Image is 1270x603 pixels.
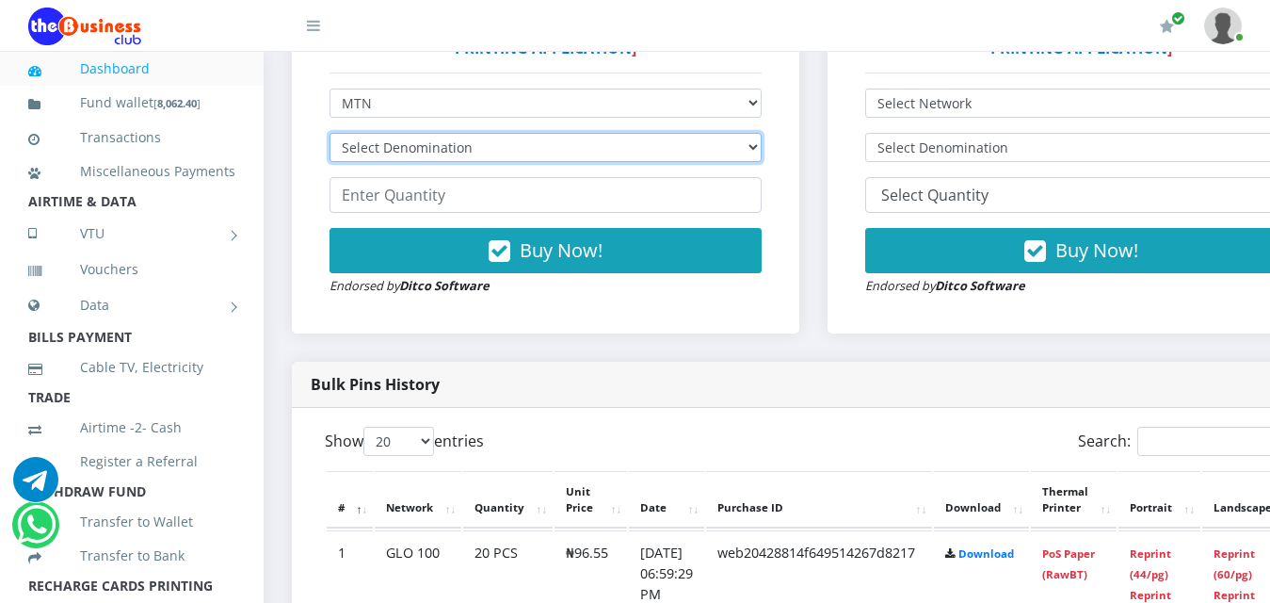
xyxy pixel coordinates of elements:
a: PoS Paper (RawBT) [1042,546,1095,581]
span: Buy Now! [1055,237,1138,263]
select: Showentries [363,427,434,456]
span: Renew/Upgrade Subscription [1171,11,1185,25]
strong: Bulk Pins History [311,374,440,395]
input: Enter Quantity [330,177,762,213]
a: Reprint (44/pg) [1130,546,1171,581]
a: Chat for support [13,471,58,502]
a: VTU [28,210,235,257]
th: Portrait: activate to sort column ascending [1118,471,1200,530]
a: Reprint (60/pg) [1214,546,1255,581]
b: 8,062.40 [157,96,197,110]
a: Miscellaneous Payments [28,150,235,193]
strong: Ditco Software [399,277,490,294]
a: Transactions [28,116,235,159]
th: #: activate to sort column descending [327,471,373,530]
button: Buy Now! [330,228,762,273]
span: Buy Now! [520,237,603,263]
a: Fund wallet[8,062.40] [28,81,235,125]
strong: Ditco Software [935,277,1025,294]
a: Airtime -2- Cash [28,406,235,449]
img: Logo [28,8,141,45]
th: Thermal Printer: activate to sort column ascending [1031,471,1117,530]
th: Network: activate to sort column ascending [375,471,461,530]
a: Vouchers [28,248,235,291]
a: Dashboard [28,47,235,90]
small: Endorsed by [330,277,490,294]
a: Download [958,546,1014,561]
a: Data [28,282,235,329]
a: Transfer to Bank [28,534,235,578]
a: Cable TV, Electricity [28,346,235,389]
a: Transfer to Wallet [28,500,235,544]
th: Purchase ID: activate to sort column ascending [706,471,932,530]
img: User [1204,8,1242,44]
label: Show entries [325,427,484,456]
small: [ ] [153,96,201,110]
th: Date: activate to sort column ascending [629,471,704,530]
i: Renew/Upgrade Subscription [1160,19,1174,34]
th: Unit Price: activate to sort column ascending [555,471,627,530]
th: Download: activate to sort column ascending [934,471,1029,530]
a: Chat for support [17,516,56,547]
th: Quantity: activate to sort column ascending [463,471,553,530]
a: Register a Referral [28,440,235,483]
small: Endorsed by [865,277,1025,294]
